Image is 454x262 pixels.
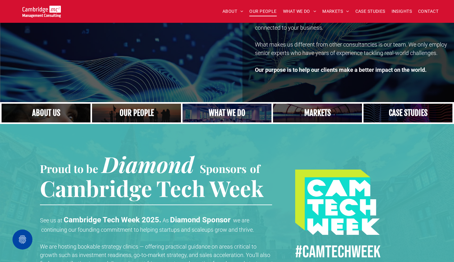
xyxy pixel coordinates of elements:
[41,226,254,233] span: continuing our founding commitment to helping startups and scaleups grow and thrive.
[22,6,61,17] img: Go to Homepage
[183,104,271,122] a: A yoga teacher lifting his whole body off the ground in the peacock pose
[163,217,169,224] span: As
[64,215,161,224] strong: Cambridge Tech Week 2025.
[170,215,231,224] strong: Diamond Sponsor
[2,104,90,122] a: Close up of woman's face, centered on her eyes
[319,7,352,16] a: MARKETS
[22,7,61,13] a: Your Business Transformed | Cambridge Management Consulting
[40,161,98,176] span: Proud to be
[249,7,276,16] span: OUR PEOPLE
[233,217,249,224] span: we are
[246,7,280,16] a: OUR PEOPLE
[364,104,452,122] a: CASE STUDIES | See an Overview of All Our Case Studies | Cambridge Management Consulting
[295,170,380,235] img: #CAMTECHWEEK logo, Procurement
[255,67,427,73] strong: Our purpose is to help our clients make a better impact on the world.
[40,173,264,203] span: Cambridge Tech Week
[40,217,62,224] span: See us at
[255,7,427,31] span: Our aim is to realise increased growth and cost savings through digital transformation, as well a...
[92,104,181,122] a: A crowd in silhouette at sunset, on a rise or lookout point
[255,41,447,56] span: What makes us different from other consultancies is our team. We only employ senior experts who h...
[200,161,247,176] span: Sponsors
[388,7,415,16] a: INSIGHTS
[250,161,260,176] span: of
[352,7,388,16] a: CASE STUDIES
[415,7,442,16] a: CONTACT
[102,149,194,179] span: Diamond
[219,7,247,16] a: ABOUT
[280,7,320,16] a: WHAT WE DO
[273,104,362,122] a: Telecoms | Decades of Experience Across Multiple Industries & Regions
